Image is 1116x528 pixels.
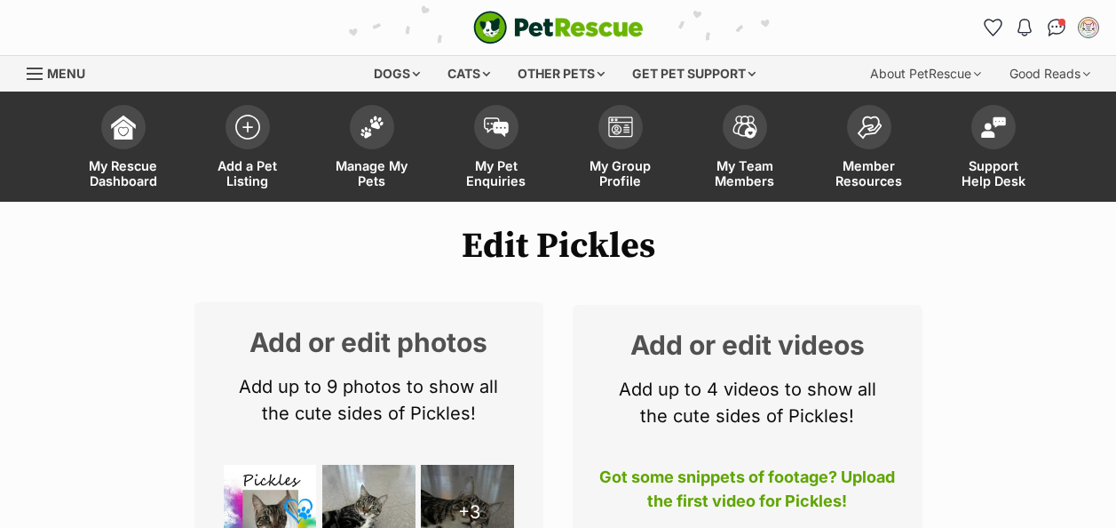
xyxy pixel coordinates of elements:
a: My Team Members [683,96,807,202]
button: My account [1074,13,1103,42]
div: Other pets [505,56,617,92]
img: manage-my-pets-icon-02211641906a0b7f246fdf0571729dbe1e7629f14944591b6c1af311fb30b64b.svg [360,116,384,139]
div: Get pet support [620,56,768,92]
p: Add up to 9 photos to show all the cute sides of Pickles! [221,373,518,427]
a: Conversations [1042,13,1071,42]
img: team-members-icon-5396bd8760b3fe7c0b43da4ab00e1e3bb1a5d9ba89233759b79545d2d3fc5d0d.svg [732,116,757,139]
img: pet-enquiries-icon-7e3ad2cf08bfb03b45e93fb7055b45f3efa6380592205ae92323e6603595dc1f.svg [484,117,509,137]
img: group-profile-icon-3fa3cf56718a62981997c0bc7e787c4b2cf8bcc04b72c1350f741eb67cf2f40e.svg [608,116,633,138]
a: Favourites [978,13,1007,42]
div: Dogs [361,56,432,92]
button: Notifications [1010,13,1039,42]
a: My Group Profile [558,96,683,202]
h2: Add or edit photos [221,329,518,356]
span: My Group Profile [581,158,661,188]
div: About PetRescue [858,56,993,92]
img: chat-41dd97257d64d25036548639549fe6c8038ab92f7586957e7f3b1b290dea8141.svg [1048,19,1066,36]
span: Member Resources [829,158,909,188]
a: Member Resources [807,96,931,202]
span: My Pet Enquiries [456,158,536,188]
span: Support Help Desk [954,158,1033,188]
div: Good Reads [997,56,1103,92]
a: My Pet Enquiries [434,96,558,202]
a: My Rescue Dashboard [61,96,186,202]
span: Add a Pet Listing [208,158,288,188]
a: Add a Pet Listing [186,96,310,202]
a: Menu [27,56,98,88]
img: dashboard-icon-eb2f2d2d3e046f16d808141f083e7271f6b2e854fb5c12c21221c1fb7104beca.svg [111,115,136,140]
span: Menu [47,66,85,81]
img: notifications-46538b983faf8c2785f20acdc204bb7945ddae34d4c08c2a6579f10ce5e182be.svg [1017,19,1032,36]
img: help-desk-icon-fdf02630f3aa405de69fd3d07c3f3aa587a6932b1a1747fa1d2bba05be0121f9.svg [981,116,1006,138]
span: My Rescue Dashboard [83,158,163,188]
ul: Account quick links [978,13,1103,42]
p: Add up to 4 videos to show all the cute sides of Pickles! [599,376,896,429]
img: add-pet-listing-icon-0afa8454b4691262ce3f59096e99ab1cd57d4a30225e0717b998d2c9b9846f56.svg [235,115,260,140]
img: A Safe Place For Meow profile pic [1080,19,1097,36]
div: Cats [435,56,503,92]
span: My Team Members [705,158,785,188]
img: logo-cat-932fe2b9b8326f06289b0f2fb663e598f794de774fb13d1741a6617ecf9a85b4.svg [473,11,644,44]
a: Support Help Desk [931,96,1056,202]
a: PetRescue [473,11,644,44]
img: member-resources-icon-8e73f808a243e03378d46382f2149f9095a855e16c252ad45f914b54edf8863c.svg [857,116,882,140]
p: Got some snippets of footage? Upload the first video for Pickles! [599,465,896,524]
span: Manage My Pets [332,158,412,188]
h2: Add or edit videos [599,332,896,358]
a: Manage My Pets [310,96,434,202]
